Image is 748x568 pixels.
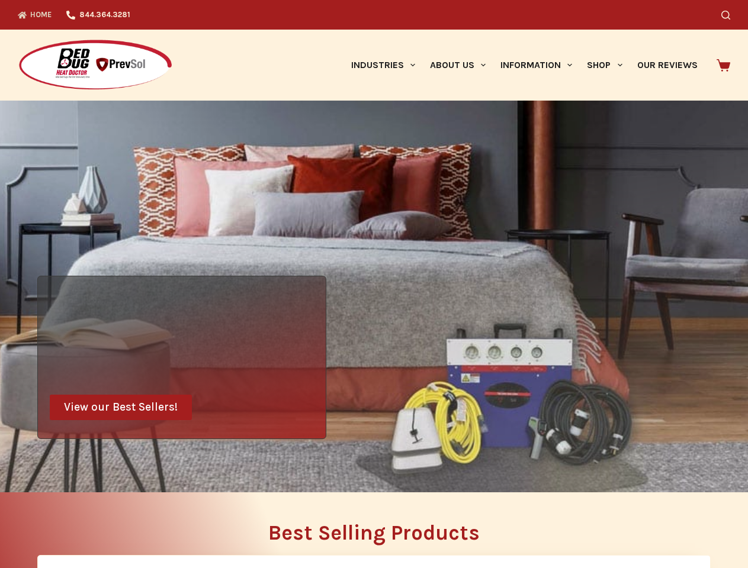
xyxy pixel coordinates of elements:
[64,402,178,413] span: View our Best Sellers!
[580,30,630,101] a: Shop
[37,522,711,543] h2: Best Selling Products
[422,30,493,101] a: About Us
[18,39,173,92] img: Prevsol/Bed Bug Heat Doctor
[50,395,192,420] a: View our Best Sellers!
[343,30,422,101] a: Industries
[343,30,705,101] nav: Primary
[493,30,580,101] a: Information
[721,11,730,20] button: Search
[630,30,705,101] a: Our Reviews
